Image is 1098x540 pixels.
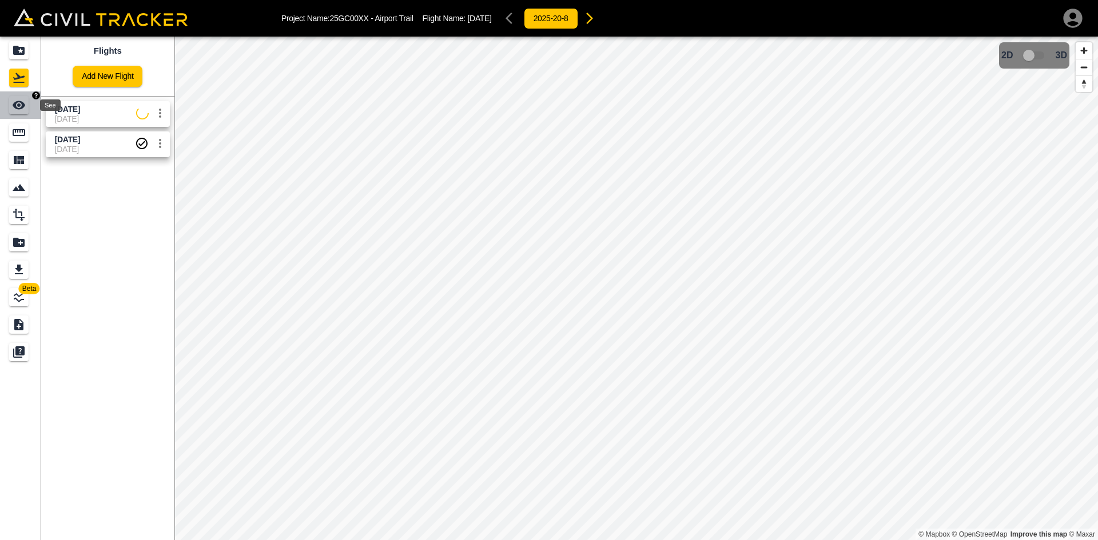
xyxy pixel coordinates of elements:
span: 2D [1001,50,1013,61]
a: Mapbox [918,530,950,538]
button: Zoom out [1076,59,1092,75]
span: 3D [1056,50,1067,61]
a: Maxar [1069,530,1095,538]
div: See [40,99,61,111]
p: Flight Name: [423,14,492,23]
a: Map feedback [1011,530,1067,538]
button: Zoom in [1076,42,1092,59]
p: Project Name: 25GC00XX - Airport Trail [281,14,413,23]
button: Reset bearing to north [1076,75,1092,92]
img: Civil Tracker [14,9,188,26]
span: 3D model not uploaded yet [1018,45,1051,66]
button: 2025-20-8 [524,8,578,29]
canvas: Map [174,37,1098,540]
a: OpenStreetMap [952,530,1008,538]
span: [DATE] [468,14,492,23]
